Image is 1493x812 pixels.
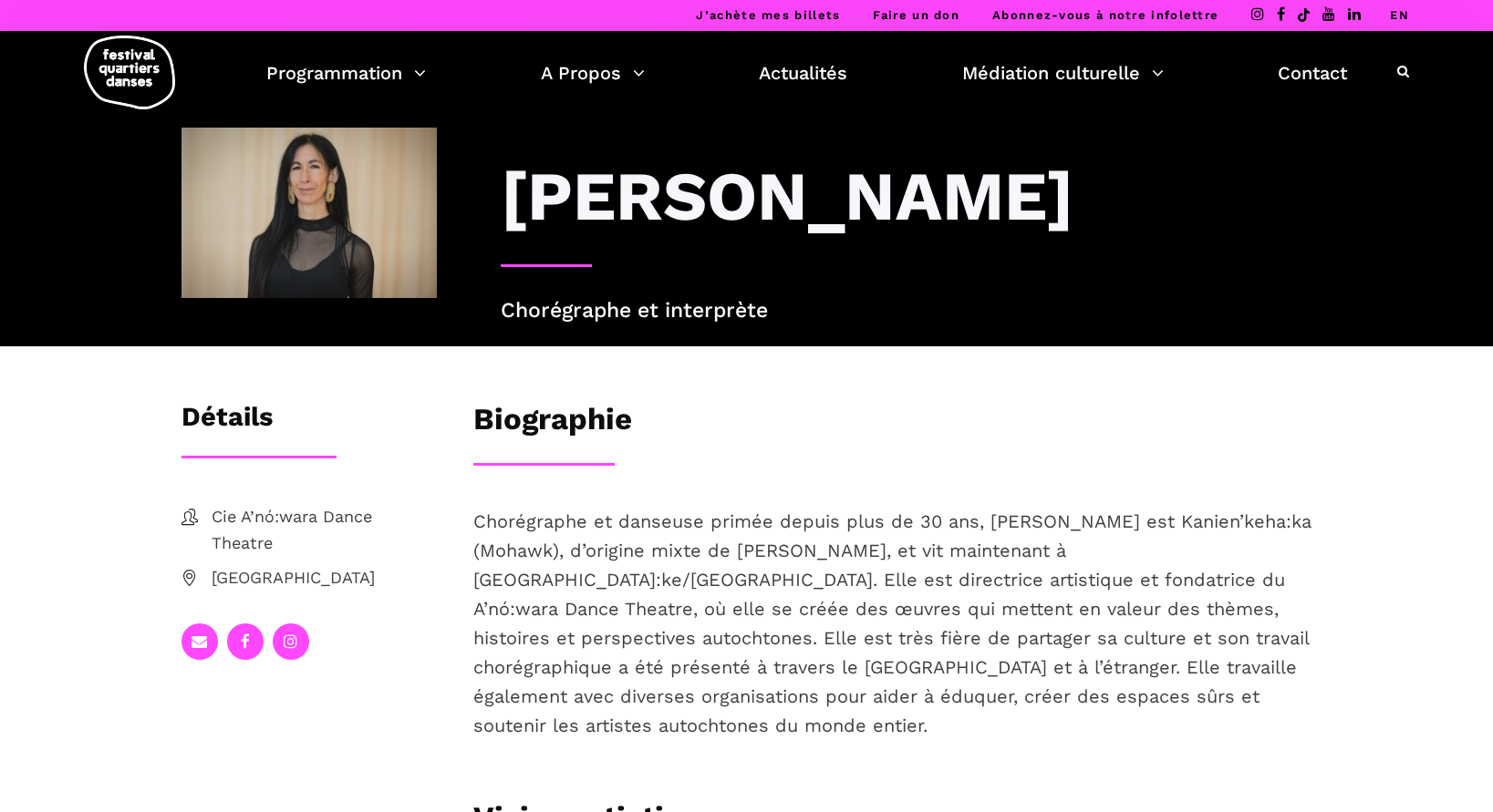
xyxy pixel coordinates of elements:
[759,57,847,88] a: Actualités
[541,57,645,88] a: A Propos
[181,128,437,298] img: Barbara Kaneratonni Diabo – photo by Sylvie-Ann Paré PDM-2021-28 – Barbara Diabo
[473,507,1312,740] p: Chorégraphe et danseuse primée depuis plus de 30 ans, [PERSON_NAME] est Kanien’keha:ka (Mohawk), ...
[273,623,309,660] a: instagram
[212,565,437,591] span: [GEOGRAPHIC_DATA]
[962,57,1164,88] a: Médiation culturelle
[992,8,1218,22] a: Abonnez-vous à notre infolettre
[212,504,437,557] span: Cie A’nó:wara Dance Theatre
[227,623,264,660] a: facebook
[84,36,175,109] img: logo-fqd-med
[696,8,840,22] a: J’achète mes billets
[873,8,959,22] a: Faire un don
[501,155,1073,237] h3: [PERSON_NAME]
[473,401,632,447] h3: Biographie
[181,401,273,447] h3: Détails
[266,57,426,88] a: Programmation
[1390,8,1409,22] a: EN
[1278,57,1347,88] a: Contact
[181,623,218,660] a: email
[501,294,1312,328] p: Chorégraphe et interprète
